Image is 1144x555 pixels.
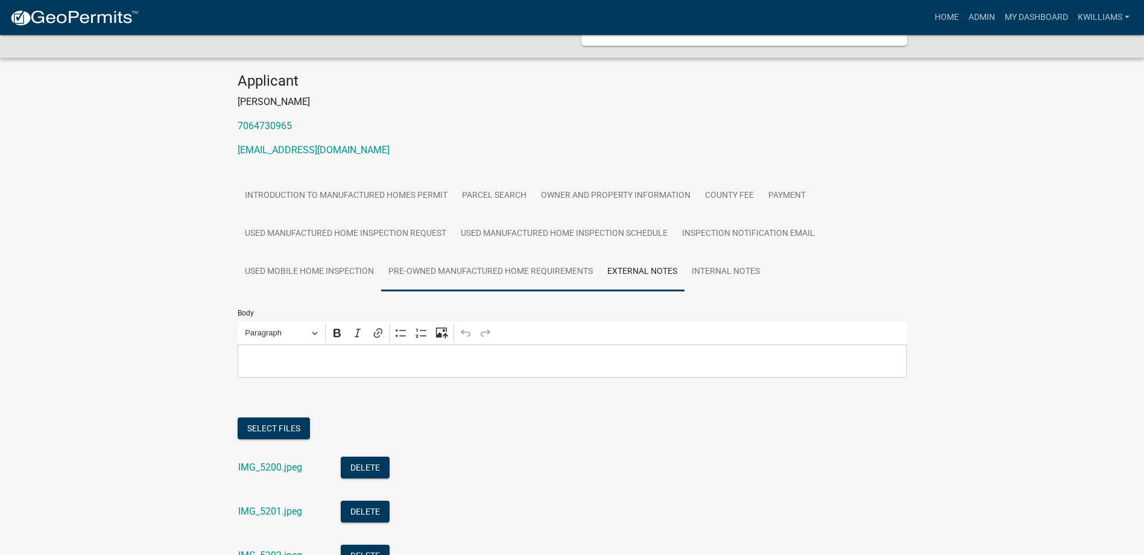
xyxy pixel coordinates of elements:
a: Introduction to Manufactured Homes Permit [238,177,455,215]
a: My Dashboard [1000,6,1073,29]
a: County Fee [698,177,761,215]
a: Used Manufactured Home Inspection Schedule [453,215,675,253]
a: IMG_5201.jpeg [238,506,302,517]
a: Home [930,6,964,29]
a: Parcel search [455,177,534,215]
div: Editor editing area: main. Press Alt+0 for help. [238,344,907,378]
a: 7064730965 [238,120,292,132]
a: [EMAIL_ADDRESS][DOMAIN_NAME] [238,144,390,156]
p: [PERSON_NAME] [238,95,907,109]
a: Pre-Owned Manufactured Home Requirements [381,253,600,291]
a: kwilliams [1073,6,1134,29]
div: Editor toolbar [238,322,907,344]
h4: Applicant [238,72,907,90]
a: External Notes [600,253,684,291]
a: Used Mobile Home Inspection [238,253,381,291]
button: Delete [341,501,390,522]
span: Paragraph [245,326,308,340]
a: Admin [964,6,1000,29]
button: Select files [238,417,310,439]
label: Body [238,309,254,317]
a: Owner and Property Information [534,177,698,215]
a: Internal Notes [684,253,767,291]
wm-modal-confirm: Delete Document [341,463,390,474]
a: IMG_5200.jpeg [238,461,302,473]
wm-modal-confirm: Delete Document [341,507,390,518]
button: Delete [341,457,390,478]
button: Paragraph, Heading [239,324,323,343]
a: Inspection Notification Email [675,215,822,253]
a: Payment [761,177,813,215]
a: Used Manufactured Home Inspection Request [238,215,453,253]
